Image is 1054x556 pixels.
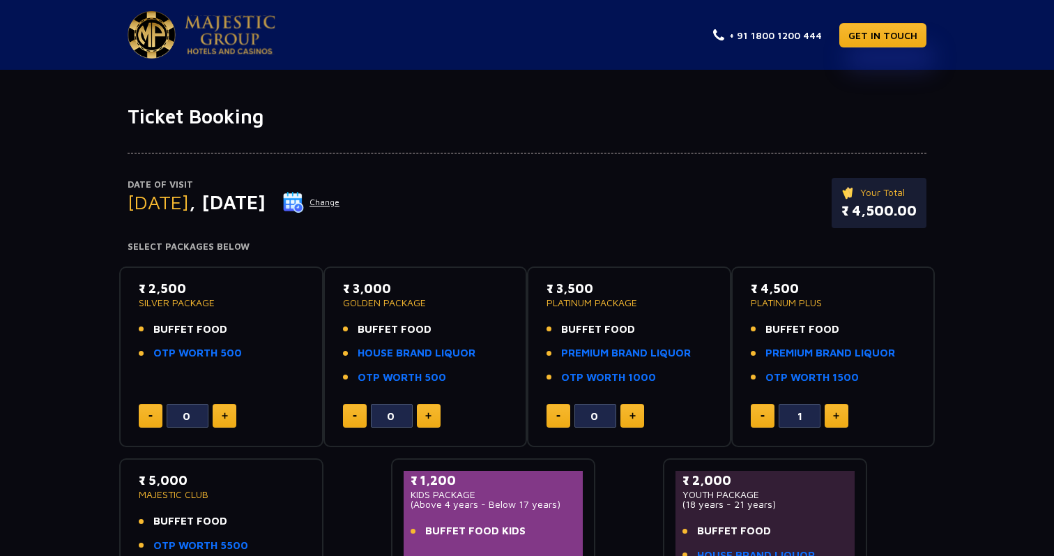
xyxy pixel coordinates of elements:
p: ₹ 4,500.00 [841,200,917,221]
a: + 91 1800 1200 444 [713,28,822,43]
img: Majestic Pride [185,15,275,54]
img: plus [425,412,431,419]
span: BUFFET FOOD [561,322,635,338]
img: minus [556,415,560,417]
img: ticket [841,185,856,200]
p: ₹ 2,500 [139,279,304,298]
span: [DATE] [128,190,189,213]
img: plus [833,412,839,419]
a: OTP WORTH 500 [153,345,242,361]
a: OTP WORTH 1500 [765,370,859,386]
span: BUFFET FOOD [697,523,771,539]
a: OTP WORTH 500 [358,370,446,386]
img: plus [629,412,636,419]
p: YOUTH PACKAGE [682,490,848,499]
p: ₹ 4,500 [751,279,916,298]
p: (18 years - 21 years) [682,499,848,509]
img: Majestic Pride [128,11,176,59]
span: BUFFET FOOD [358,322,431,338]
img: minus [761,415,765,417]
p: (Above 4 years - Below 17 years) [411,499,576,509]
span: BUFFET FOOD [153,513,227,529]
a: PREMIUM BRAND LIQUOR [765,345,895,361]
p: ₹ 5,000 [139,471,304,490]
a: GET IN TOUCH [839,23,926,47]
p: KIDS PACKAGE [411,490,576,499]
p: ₹ 3,500 [547,279,712,298]
h4: Select Packages Below [128,241,926,253]
p: ₹ 3,000 [343,279,508,298]
a: PREMIUM BRAND LIQUOR [561,345,691,361]
p: Your Total [841,185,917,200]
span: BUFFET FOOD [153,322,227,338]
img: minus [148,415,153,417]
a: HOUSE BRAND LIQUOR [358,345,475,361]
p: PLATINUM PLUS [751,298,916,308]
button: Change [282,191,340,213]
h1: Ticket Booking [128,105,926,128]
a: OTP WORTH 5500 [153,538,248,554]
p: PLATINUM PACKAGE [547,298,712,308]
img: plus [222,412,228,419]
p: ₹ 2,000 [682,471,848,490]
span: BUFFET FOOD KIDS [425,523,526,539]
span: , [DATE] [189,190,266,213]
p: MAJESTIC CLUB [139,490,304,499]
p: Date of Visit [128,178,340,192]
p: GOLDEN PACKAGE [343,298,508,308]
p: SILVER PACKAGE [139,298,304,308]
img: minus [353,415,357,417]
p: ₹ 1,200 [411,471,576,490]
a: OTP WORTH 1000 [561,370,656,386]
span: BUFFET FOOD [765,322,839,338]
